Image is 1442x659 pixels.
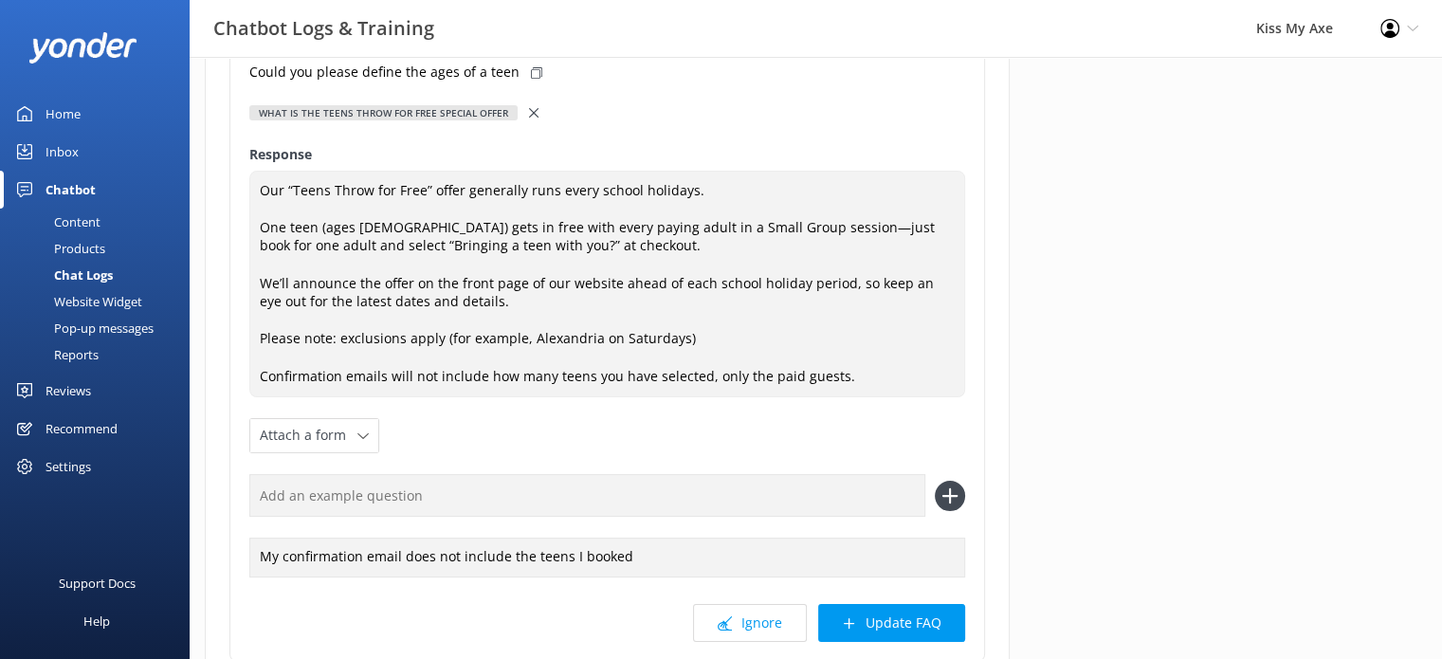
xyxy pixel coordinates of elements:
a: Pop-up messages [11,315,190,341]
p: Could you please define the ages of a teen [249,62,520,82]
textarea: Our “Teens Throw for Free” offer generally runs every school holidays. One teen (ages [DEMOGRAPHI... [249,171,965,398]
div: Home [46,95,81,133]
div: Reviews [46,372,91,410]
div: What is the teens throw for free special offer [249,105,518,120]
div: Support Docs [59,564,136,602]
div: Help [83,602,110,640]
button: Ignore [693,604,807,642]
a: Website Widget [11,288,190,315]
span: Attach a form [260,425,357,446]
div: Recommend [46,410,118,448]
a: Products [11,235,190,262]
div: Reports [11,341,99,368]
div: Chat Logs [11,262,113,288]
h3: Chatbot Logs & Training [213,13,434,44]
a: Content [11,209,190,235]
div: Content [11,209,100,235]
div: Products [11,235,105,262]
div: Settings [46,448,91,485]
div: Website Widget [11,288,142,315]
div: Inbox [46,133,79,171]
button: Update FAQ [818,604,965,642]
img: yonder-white-logo.png [28,32,137,64]
div: Chatbot [46,171,96,209]
a: Chat Logs [11,262,190,288]
div: Pop-up messages [11,315,154,341]
div: My confirmation email does not include the teens I booked [249,538,965,577]
a: Reports [11,341,190,368]
input: Add an example question [249,474,925,517]
label: Response [249,144,965,165]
